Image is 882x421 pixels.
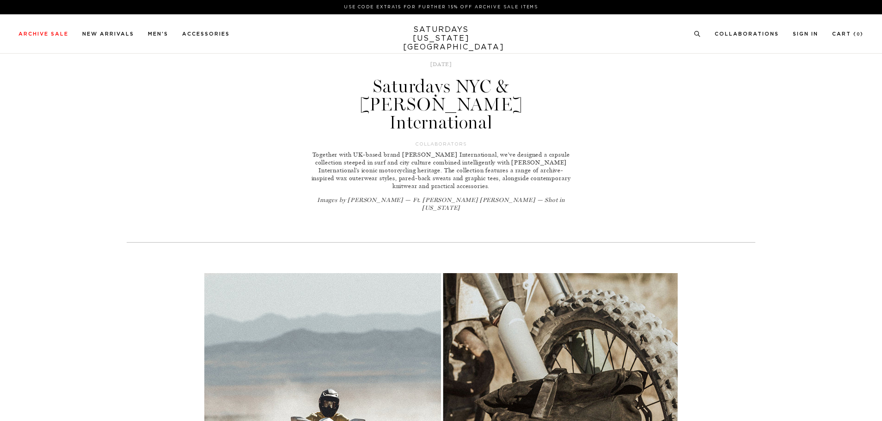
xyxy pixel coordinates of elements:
[857,32,860,37] small: 0
[403,25,479,52] a: SATURDAYS[US_STATE][GEOGRAPHIC_DATA]
[715,31,779,37] a: Collaborations
[18,31,68,37] a: Archive Sale
[309,141,573,147] h6: Collaborators
[317,196,565,211] em: Images by [PERSON_NAME] — Ft. [PERSON_NAME] [PERSON_NAME] — Shot in [US_STATE]
[22,4,860,11] p: Use Code EXTRA15 for Further 15% Off Archive Sale Items
[182,31,230,37] a: Accessories
[832,31,864,37] a: Cart (0)
[148,31,168,37] a: Men's
[309,61,573,68] h6: [DATE]
[82,31,134,37] a: New Arrivals
[793,31,818,37] a: Sign In
[349,78,533,132] h1: Saturdays NYC & [PERSON_NAME] International
[309,151,573,190] p: Together with UK-based brand [PERSON_NAME] International, we've designed a capsule collection ste...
